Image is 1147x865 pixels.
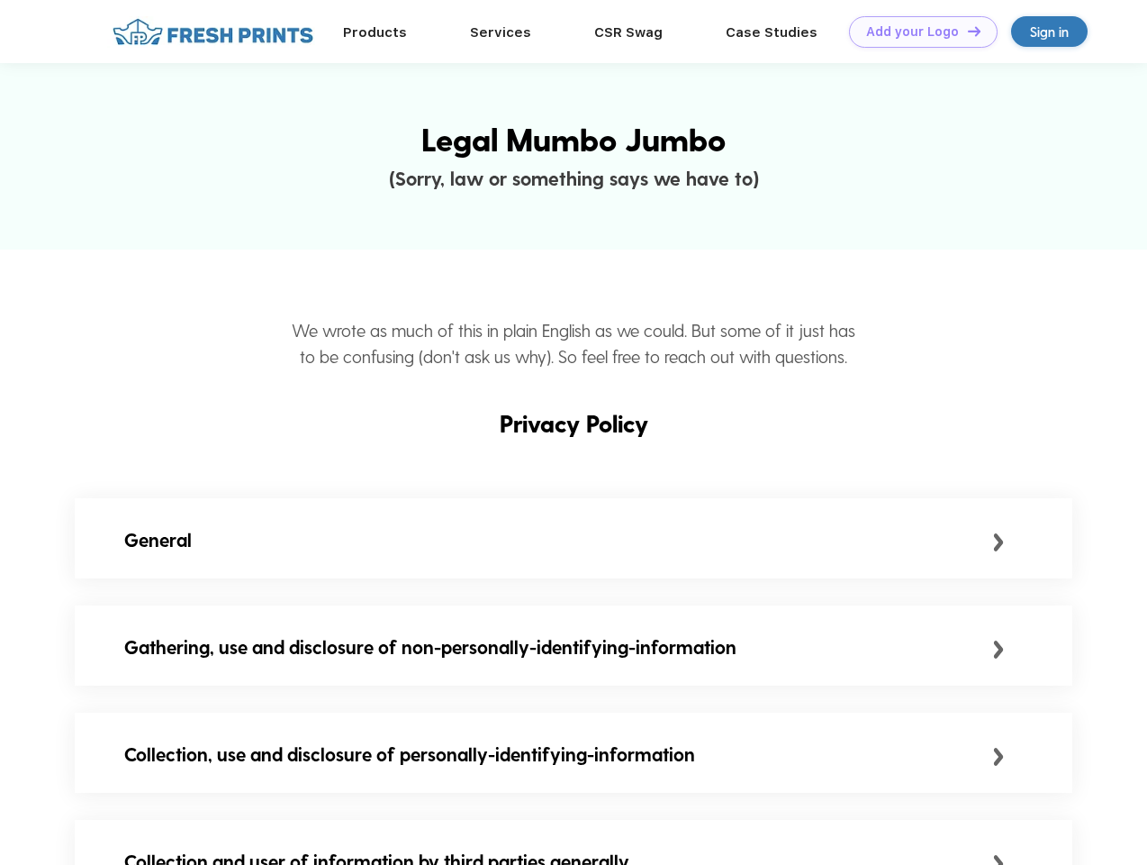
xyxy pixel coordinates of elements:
img: small_arrow.svg [993,641,1005,659]
div: Gathering, use and disclosure of non-personally-identifying-information [124,633,993,661]
img: small_arrow.svg [993,533,1005,551]
div: General [124,525,993,554]
img: DT [968,26,980,36]
div: Collection, use and disclosure of personally-identifying-information [124,740,993,769]
div: Legal Mumbo Jumbo [23,114,1124,163]
a: Sign in [1011,16,1088,47]
div: (Sorry, law or something says we have to) [23,163,1124,192]
div: Sign in [1030,22,1069,42]
img: small_arrow.svg [993,748,1005,766]
img: fo%20logo%202.webp [107,16,319,48]
a: Products [343,24,407,41]
div: Add your Logo [866,24,959,40]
